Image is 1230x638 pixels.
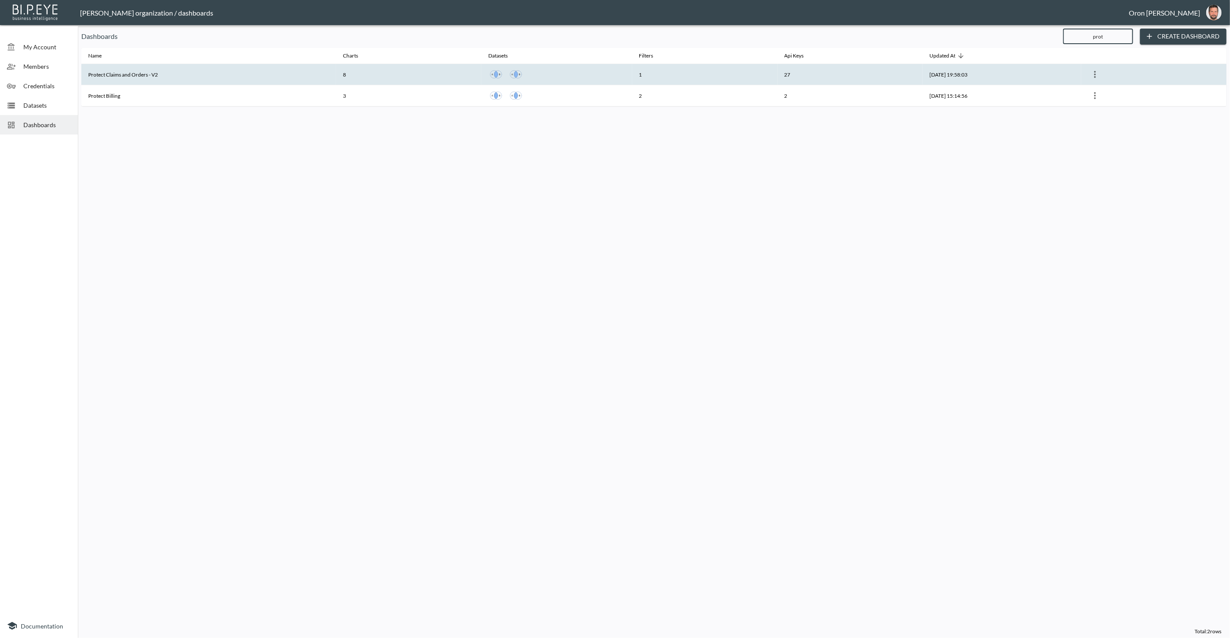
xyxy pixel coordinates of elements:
[81,85,336,106] th: Protect Billing
[508,88,524,103] a: Protect Claims Flat v2
[336,64,481,85] th: 8
[1206,5,1222,20] img: f7df4f0b1e237398fe25aedd0497c453
[929,51,967,61] span: Updated At
[778,64,923,85] th: 27
[632,64,778,85] th: 1
[481,64,632,85] th: {"type":"div","key":null,"ref":null,"props":{"style":{"display":"flex","gap":10},"children":[{"ty...
[490,90,502,102] img: inner join icon
[639,51,653,61] div: Filters
[510,90,522,102] img: inner join icon
[785,51,804,61] div: Api Keys
[490,68,502,80] img: inner join icon
[336,85,481,106] th: 3
[21,622,63,630] span: Documentation
[639,51,665,61] span: Filters
[7,621,71,631] a: Documentation
[632,85,778,106] th: 2
[922,85,1081,106] th: 2025-04-23, 15:14:56
[80,9,1129,17] div: [PERSON_NAME] organization / dashboards
[23,120,71,129] span: Dashboards
[929,51,955,61] div: Updated At
[88,51,113,61] span: Name
[488,67,504,82] a: Protect Orders Flat v2
[23,62,71,71] span: Members
[1088,67,1102,81] button: more
[23,42,71,51] span: My Account
[778,85,923,106] th: 2
[785,51,815,61] span: Api Keys
[481,85,632,106] th: {"type":"div","key":null,"ref":null,"props":{"style":{"display":"flex","gap":10},"children":[{"ty...
[1129,9,1200,17] div: Oron [PERSON_NAME]
[81,64,336,85] th: Protect Claims and Orders - V2
[1140,29,1227,45] button: Create Dashboard
[23,81,71,90] span: Credentials
[488,51,519,61] span: Datasets
[922,64,1081,85] th: 2025-05-31, 19:58:03
[1081,64,1227,85] th: {"type":{"isMobxInjector":true,"displayName":"inject-with-userStore-stripeStore-dashboardsStore(O...
[488,88,504,103] a: Protect Orders Flat v2
[508,67,524,82] a: Protect Claims Flat v2
[1200,2,1228,23] button: oron@bipeye.com
[343,51,369,61] span: Charts
[11,2,61,22] img: bipeye-logo
[343,51,358,61] div: Charts
[1195,628,1221,635] span: Total: 2 rows
[1081,85,1227,106] th: {"type":{"isMobxInjector":true,"displayName":"inject-with-userStore-stripeStore-dashboardsStore(O...
[1088,89,1102,103] button: more
[23,101,71,110] span: Datasets
[88,51,102,61] div: Name
[488,51,508,61] div: Datasets
[1063,26,1133,47] input: Search dashboards
[510,68,522,80] img: inner join icon
[81,31,1056,42] p: Dashboards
